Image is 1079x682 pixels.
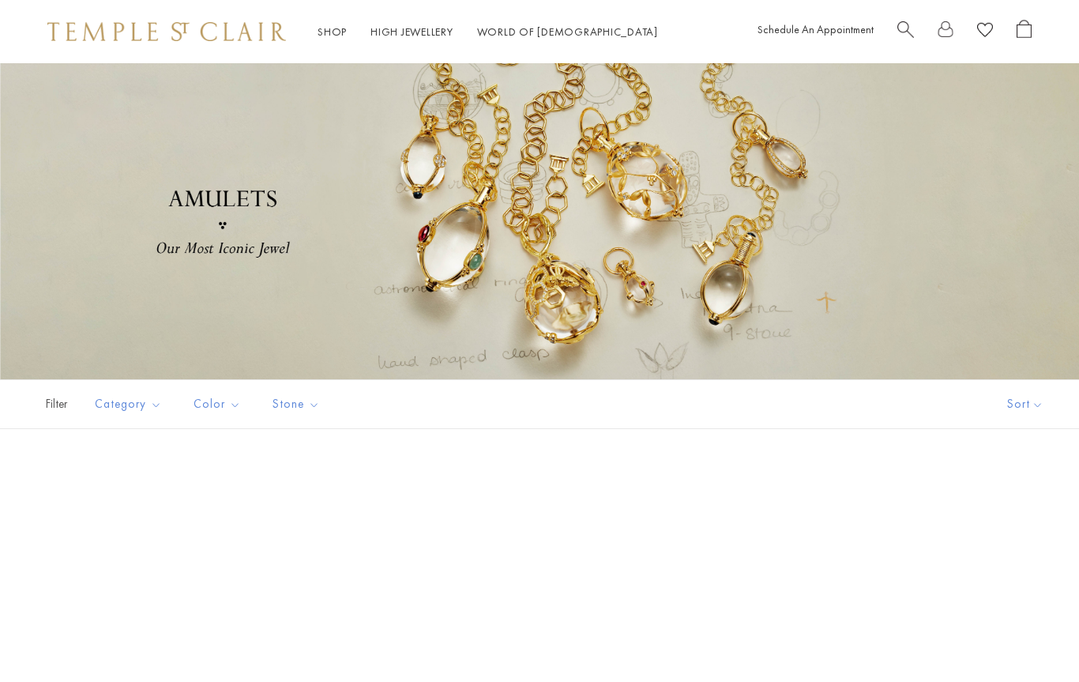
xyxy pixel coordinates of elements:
nav: Main navigation [318,22,658,42]
span: Category [87,394,174,414]
span: Stone [265,394,332,414]
a: View Wishlist [977,20,993,44]
a: High JewelleryHigh Jewellery [370,24,453,39]
button: Color [182,386,253,422]
a: Search [897,20,914,44]
button: Category [83,386,174,422]
button: Show sort by [972,380,1079,428]
a: Schedule An Appointment [758,22,874,36]
a: Open Shopping Bag [1017,20,1032,44]
a: ShopShop [318,24,347,39]
span: Color [186,394,253,414]
a: World of [DEMOGRAPHIC_DATA]World of [DEMOGRAPHIC_DATA] [477,24,658,39]
button: Stone [261,386,332,422]
iframe: Gorgias live chat messenger [1000,608,1063,666]
img: Temple St. Clair [47,22,286,41]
